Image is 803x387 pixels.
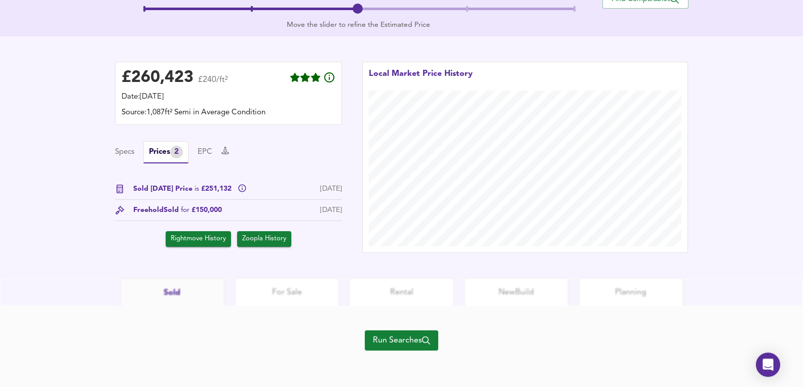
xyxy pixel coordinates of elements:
span: Sold [DATE] Price £251,132 [133,184,234,194]
div: 2 [170,146,183,158]
div: Source: 1,087ft² Semi in Average Condition [122,107,335,118]
div: Open Intercom Messenger [756,353,780,377]
div: Local Market Price History [369,68,473,91]
span: Sold £150,000 [164,205,222,216]
span: Rightmove History [171,233,226,245]
div: Freehold [133,205,222,216]
button: Zoopla History [237,231,291,247]
button: Rightmove History [166,231,231,247]
button: Specs [115,147,134,158]
div: [DATE] [320,205,342,216]
button: Run Searches [365,330,438,351]
span: £240/ft² [198,76,228,91]
div: Date: [DATE] [122,92,335,103]
span: is [195,185,199,192]
button: Prices2 [143,141,188,163]
span: Run Searches [373,333,430,348]
span: Zoopla History [242,233,286,245]
button: EPC [198,147,212,158]
div: Prices [149,146,183,158]
div: Move the slider to refine the Estimated Price [143,20,573,30]
div: £ 260,423 [122,70,194,85]
div: [DATE] [320,184,342,194]
span: for [181,206,189,213]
